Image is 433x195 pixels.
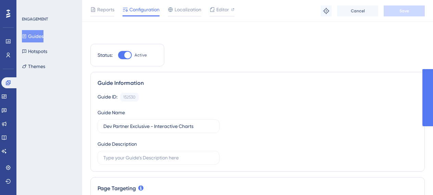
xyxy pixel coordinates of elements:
button: Themes [22,60,45,73]
div: Guide Name [98,108,125,117]
span: Editor [216,5,229,14]
span: Save [399,8,409,14]
button: Guides [22,30,43,42]
button: Hotspots [22,45,47,57]
input: Type your Guide’s Name here [103,122,214,130]
div: 152530 [123,94,136,100]
button: Cancel [337,5,378,16]
button: Save [384,5,425,16]
div: Guide Description [98,140,137,148]
div: Status: [98,51,113,59]
div: Page Targeting [98,184,418,193]
iframe: UserGuiding AI Assistant Launcher [404,168,425,188]
div: Guide ID: [98,93,117,102]
span: Active [135,52,147,58]
span: Reports [97,5,114,14]
span: Cancel [351,8,365,14]
div: ENGAGEMENT [22,16,48,22]
div: Guide Information [98,79,418,87]
span: Localization [175,5,201,14]
input: Type your Guide’s Description here [103,154,214,161]
span: Configuration [129,5,160,14]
